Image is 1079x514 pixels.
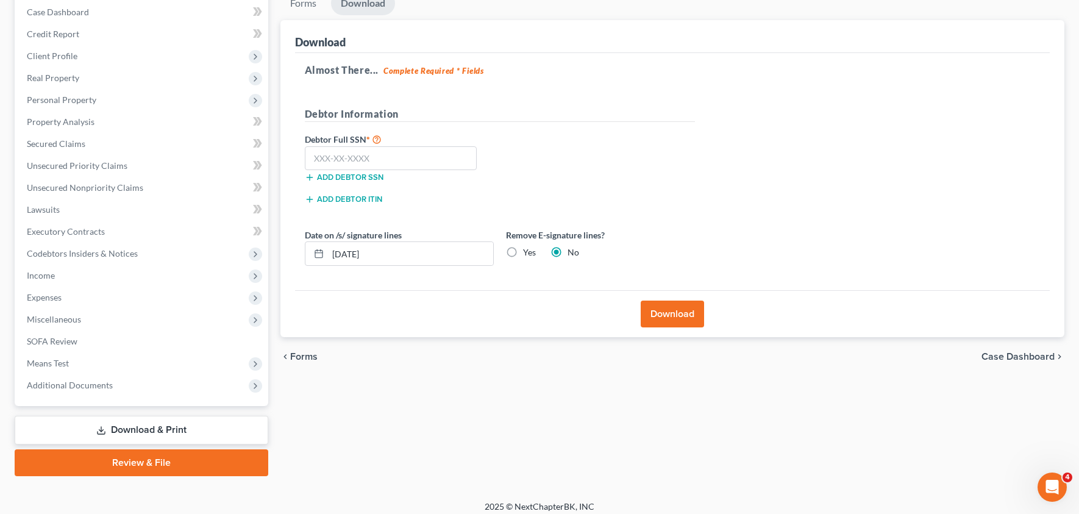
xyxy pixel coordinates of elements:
button: chevron_left Forms [280,352,334,362]
i: chevron_right [1055,352,1064,362]
a: Executory Contracts [17,221,268,243]
div: Download [295,35,346,49]
span: Unsecured Nonpriority Claims [27,182,143,193]
span: Executory Contracts [27,226,105,237]
span: Means Test [27,358,69,368]
span: Additional Documents [27,380,113,390]
span: Income [27,270,55,280]
a: Case Dashboard [17,1,268,23]
span: 4 [1063,473,1072,482]
a: Credit Report [17,23,268,45]
span: Unsecured Priority Claims [27,160,127,171]
button: Add debtor SSN [305,173,383,182]
span: Personal Property [27,95,96,105]
input: XXX-XX-XXXX [305,146,477,171]
strong: Complete Required * Fields [383,66,484,76]
span: Miscellaneous [27,314,81,324]
a: Secured Claims [17,133,268,155]
span: Case Dashboard [981,352,1055,362]
button: Download [641,301,704,327]
label: Yes [523,246,536,259]
a: Property Analysis [17,111,268,133]
span: Case Dashboard [27,7,89,17]
span: SOFA Review [27,336,77,346]
span: Lawsuits [27,204,60,215]
span: Secured Claims [27,138,85,149]
label: Remove E-signature lines? [506,229,695,241]
a: Unsecured Priority Claims [17,155,268,177]
i: chevron_left [280,352,290,362]
label: No [568,246,579,259]
label: Debtor Full SSN [299,132,500,146]
span: Codebtors Insiders & Notices [27,248,138,259]
span: Real Property [27,73,79,83]
h5: Debtor Information [305,107,695,122]
span: Expenses [27,292,62,302]
a: Unsecured Nonpriority Claims [17,177,268,199]
a: SOFA Review [17,330,268,352]
h5: Almost There... [305,63,1041,77]
span: Credit Report [27,29,79,39]
button: Add debtor ITIN [305,195,382,204]
input: MM/DD/YYYY [328,242,493,265]
span: Forms [290,352,318,362]
a: Case Dashboard chevron_right [981,352,1064,362]
a: Lawsuits [17,199,268,221]
span: Client Profile [27,51,77,61]
iframe: Intercom live chat [1038,473,1067,502]
span: Property Analysis [27,116,94,127]
a: Review & File [15,449,268,476]
label: Date on /s/ signature lines [305,229,402,241]
a: Download & Print [15,416,268,444]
